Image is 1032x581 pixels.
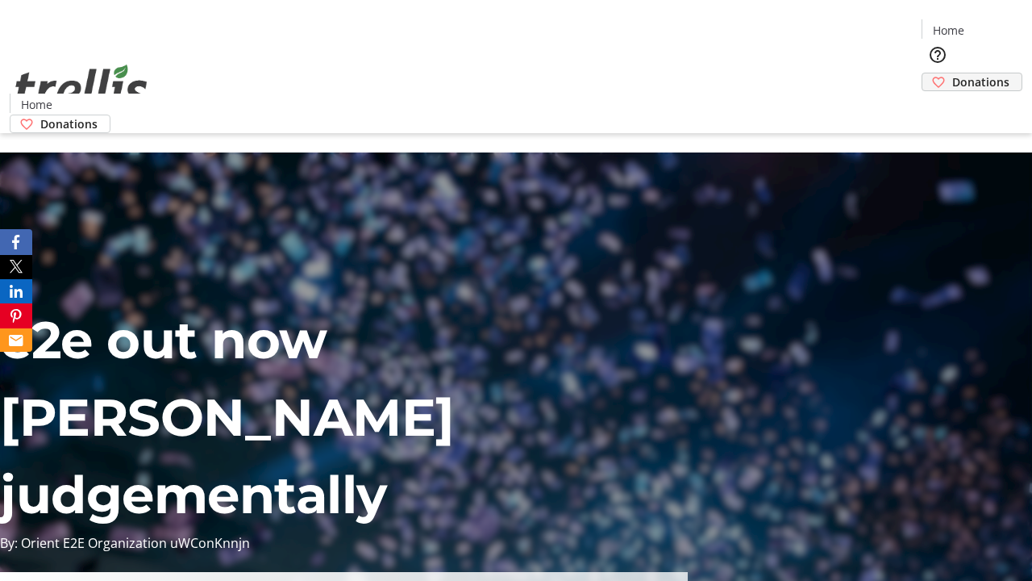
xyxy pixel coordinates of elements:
[10,47,153,127] img: Orient E2E Organization uWConKnnjn's Logo
[933,22,964,39] span: Home
[21,96,52,113] span: Home
[40,115,98,132] span: Donations
[952,73,1009,90] span: Donations
[10,115,110,133] a: Donations
[10,96,62,113] a: Home
[922,91,954,123] button: Cart
[922,22,974,39] a: Home
[922,73,1022,91] a: Donations
[922,39,954,71] button: Help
